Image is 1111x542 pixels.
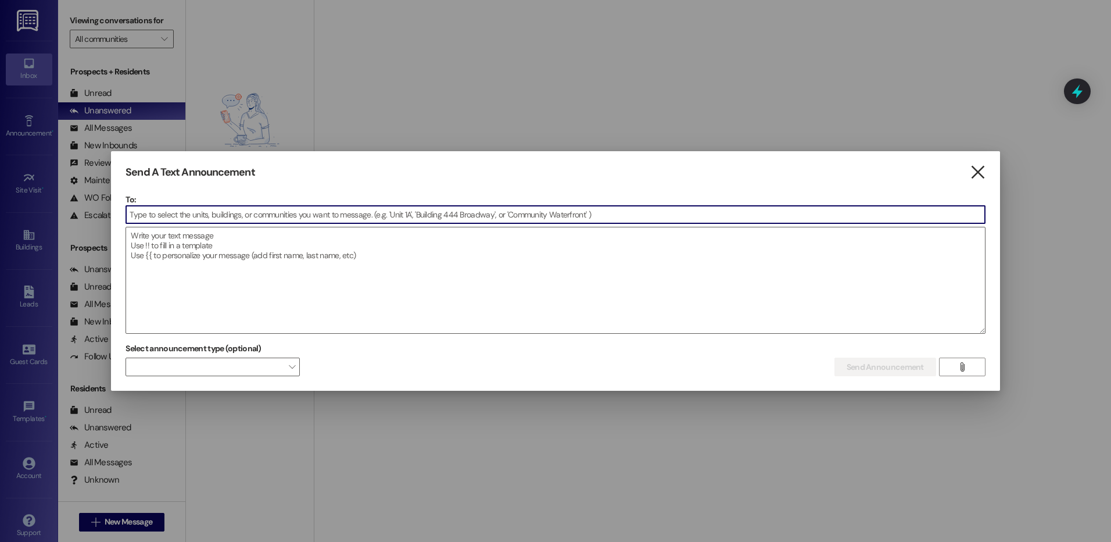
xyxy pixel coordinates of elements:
button: Send Announcement [834,358,936,376]
input: Type to select the units, buildings, or communities you want to message. (e.g. 'Unit 1A', 'Buildi... [126,206,985,223]
i:  [958,362,966,372]
span: Send Announcement [847,361,924,373]
label: Select announcement type (optional) [126,340,261,358]
h3: Send A Text Announcement [126,166,255,179]
i:  [970,166,985,179]
p: To: [126,194,985,205]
